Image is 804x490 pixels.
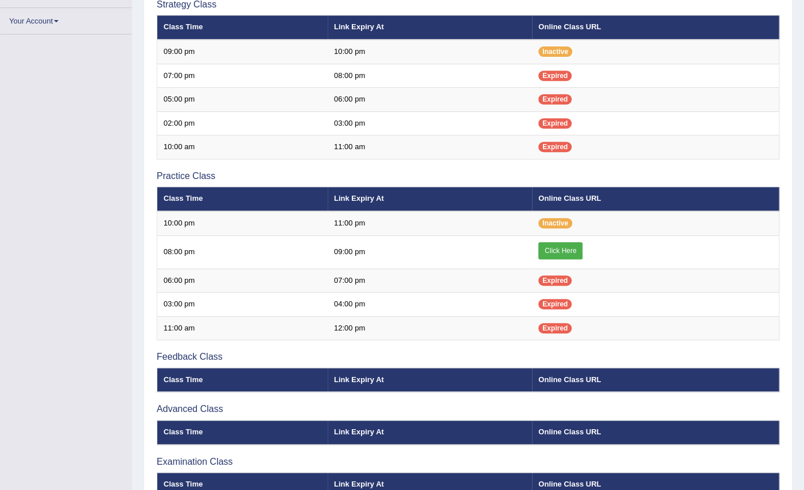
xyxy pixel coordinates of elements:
td: 02:00 pm [157,111,328,135]
span: Expired [538,323,572,333]
td: 11:00 am [157,316,328,340]
th: Class Time [157,15,328,40]
td: 07:00 pm [328,269,532,293]
a: Your Account [1,8,131,30]
th: Online Class URL [532,15,779,40]
td: 10:00 pm [328,40,532,64]
td: 10:00 am [157,135,328,160]
th: Online Class URL [532,421,779,445]
td: 06:00 pm [157,269,328,293]
span: Inactive [538,218,572,228]
span: Expired [538,118,572,129]
td: 04:00 pm [328,293,532,317]
td: 08:00 pm [328,64,532,88]
th: Link Expiry At [328,187,532,211]
h3: Feedback Class [157,352,779,362]
td: 10:00 pm [157,211,328,235]
th: Link Expiry At [328,421,532,445]
td: 05:00 pm [157,88,328,112]
th: Online Class URL [532,187,779,211]
th: Class Time [157,368,328,392]
td: 11:00 pm [328,211,532,235]
td: 03:00 pm [157,293,328,317]
h3: Practice Class [157,171,779,181]
a: Click Here [538,242,582,259]
span: Expired [538,275,572,286]
h3: Advanced Class [157,404,779,414]
td: 03:00 pm [328,111,532,135]
td: 07:00 pm [157,64,328,88]
td: 06:00 pm [328,88,532,112]
td: 09:00 pm [328,235,532,269]
span: Expired [538,299,572,309]
th: Class Time [157,187,328,211]
span: Expired [538,94,572,104]
th: Online Class URL [532,368,779,392]
td: 09:00 pm [157,40,328,64]
td: 12:00 pm [328,316,532,340]
th: Class Time [157,421,328,445]
span: Inactive [538,46,572,57]
td: 11:00 am [328,135,532,160]
span: Expired [538,71,572,81]
th: Link Expiry At [328,368,532,392]
td: 08:00 pm [157,235,328,269]
th: Link Expiry At [328,15,532,40]
span: Expired [538,142,572,152]
h3: Examination Class [157,457,779,467]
